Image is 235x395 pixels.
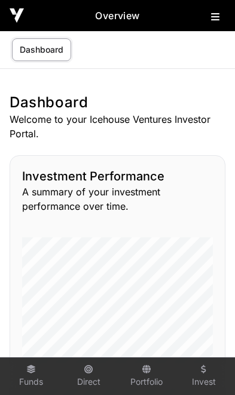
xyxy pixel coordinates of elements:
a: Dashboard [12,38,71,61]
h2: Overview [24,8,211,23]
a: Portfolio [123,360,170,393]
img: Icehouse Ventures Logo [10,8,24,23]
h2: Investment Performance [22,168,213,185]
p: A summary of your investment performance over time. [22,185,213,213]
a: Direct [65,360,112,393]
a: Invest [180,360,228,393]
h1: Dashboard [10,93,225,112]
p: Welcome to your Icehouse Ventures Investor Portal. [10,112,225,141]
a: Funds [7,360,55,393]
